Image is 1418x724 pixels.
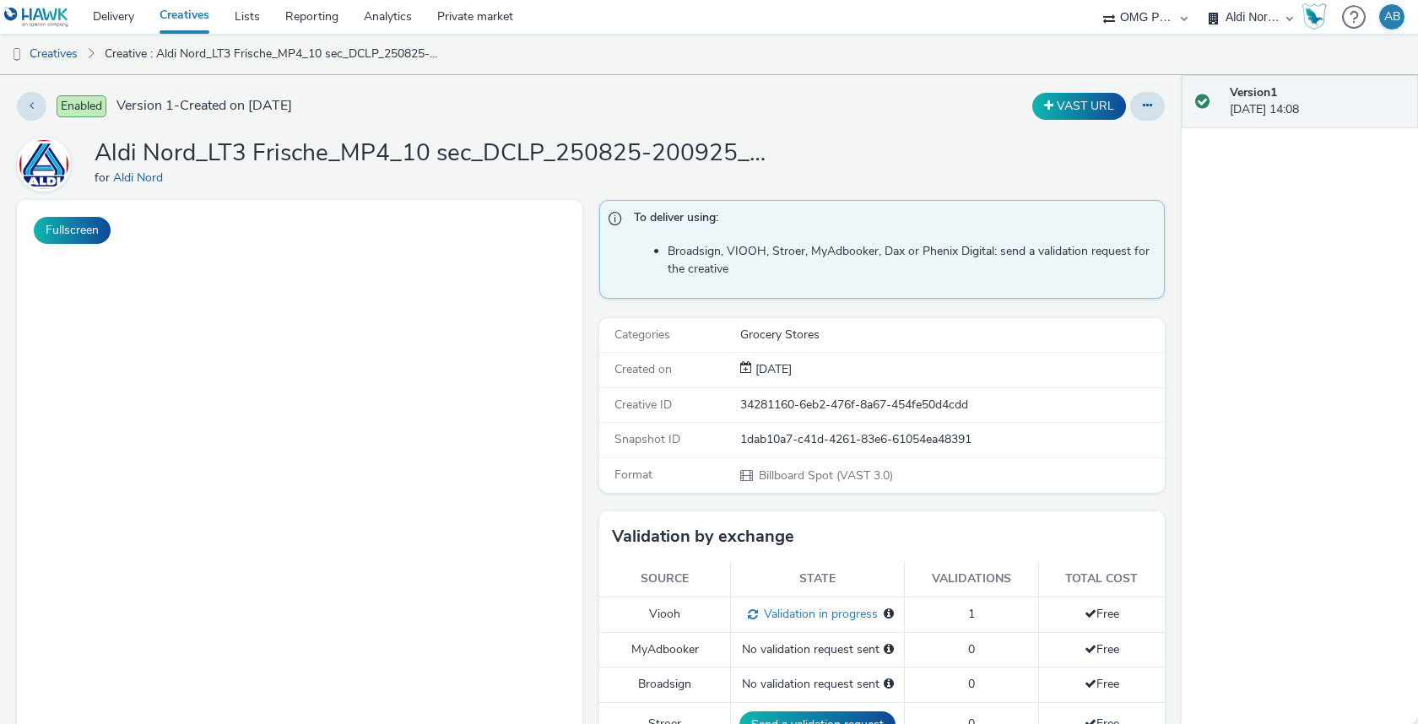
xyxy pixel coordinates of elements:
[614,397,672,413] span: Creative ID
[19,139,68,191] img: Aldi Nord
[1028,93,1130,120] div: Duplicate the creative as a VAST URL
[1230,84,1404,119] div: [DATE] 14:08
[731,562,905,597] th: State
[1302,3,1334,30] a: Hawk Academy
[1085,641,1119,657] span: Free
[34,217,111,244] button: Fullscreen
[739,676,896,693] div: No validation request sent
[752,361,792,377] span: [DATE]
[1384,4,1400,30] div: AB
[599,597,731,632] td: Viooh
[905,562,1038,597] th: Validations
[758,606,878,622] span: Validation in progress
[599,667,731,702] td: Broadsign
[614,431,680,447] span: Snapshot ID
[740,397,1163,413] div: 34281160-6eb2-476f-8a67-454fe50d4cdd
[614,327,670,343] span: Categories
[1085,676,1119,692] span: Free
[8,46,25,63] img: dooh
[612,524,794,549] h3: Validation by exchange
[740,431,1163,448] div: 1dab10a7-c41d-4261-83e6-61054ea48391
[599,562,731,597] th: Source
[1302,3,1327,30] img: Hawk Academy
[1038,562,1165,597] th: Total cost
[1085,606,1119,622] span: Free
[614,467,652,483] span: Format
[57,95,106,117] span: Enabled
[968,641,975,657] span: 0
[968,676,975,692] span: 0
[17,156,78,172] a: Aldi Nord
[757,467,893,484] span: Billboard Spot (VAST 3.0)
[968,606,975,622] span: 1
[4,7,69,28] img: undefined Logo
[740,327,1163,343] div: Grocery Stores
[634,209,1147,231] span: To deliver using:
[599,632,731,667] td: MyAdbooker
[1032,93,1126,120] button: VAST URL
[614,361,672,377] span: Created on
[116,96,292,116] span: Version 1 - Created on [DATE]
[1230,84,1277,100] strong: Version 1
[668,243,1156,278] li: Broadsign, VIOOH, Stroer, MyAdbooker, Dax or Phenix Digital: send a validation request for the cr...
[95,170,113,186] span: for
[96,34,451,74] a: Creative : Aldi Nord_LT3 Frische_MP4_10 sec_DCLP_250825-200925_29082025 - KW36
[884,676,894,693] div: Please select a deal below and click on Send to send a validation request to Broadsign.
[113,170,170,186] a: Aldi Nord
[95,138,770,170] h1: Aldi Nord_LT3 Frische_MP4_10 sec_DCLP_250825-200925_29082025 - KW36
[739,641,896,658] div: No validation request sent
[884,641,894,658] div: Please select a deal below and click on Send to send a validation request to MyAdbooker.
[752,361,792,378] div: Creation 29 August 2025, 14:08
